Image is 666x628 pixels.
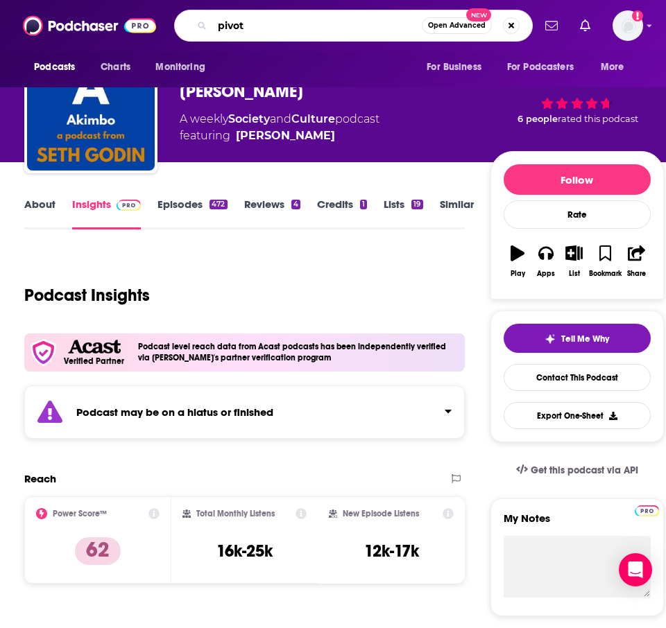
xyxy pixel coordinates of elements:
button: Show profile menu [613,10,643,41]
span: featuring [180,128,379,144]
a: Contact This Podcast [504,364,651,391]
div: 472 [210,200,227,209]
button: List [560,236,588,286]
div: Open Intercom Messenger [619,553,652,586]
span: New [466,8,491,21]
a: Pro website [635,503,659,516]
a: Episodes472 [157,198,227,229]
img: Podchaser - Follow, Share and Rate Podcasts [23,12,156,39]
div: Apps [537,270,555,278]
div: verified Badge62 6 peoplerated this podcast [490,47,664,133]
span: Charts [101,58,130,77]
button: open menu [146,54,223,80]
img: verfied icon [30,339,57,366]
p: 62 [75,537,121,565]
img: User Profile [613,10,643,41]
h2: Total Monthly Listens [196,509,275,518]
svg: Add a profile image [632,10,643,21]
button: open menu [498,54,594,80]
a: Show notifications dropdown [540,14,563,37]
span: For Business [427,58,481,77]
div: Share [627,270,646,278]
button: Apps [531,236,560,286]
button: Follow [504,164,651,195]
label: My Notes [504,512,651,536]
section: Click to expand status details [24,385,465,439]
div: Search podcasts, credits, & more... [174,10,533,42]
span: For Podcasters [507,58,574,77]
a: Show notifications dropdown [574,14,596,37]
h3: 16k-25k [216,541,273,561]
button: open menu [417,54,499,80]
button: Share [622,236,651,286]
span: Open Advanced [428,22,486,29]
a: About [24,198,55,229]
a: Get this podcast via API [505,453,649,487]
a: Society [228,112,270,125]
a: Charts [92,54,139,80]
span: rated this podcast [558,114,638,124]
div: List [569,270,580,278]
a: Credits1 [317,198,367,229]
a: Reviews4 [244,198,300,229]
h1: Podcast Insights [24,285,150,306]
a: Similar [440,198,474,229]
img: Akimbo: A Podcast from Seth Godin [27,43,155,171]
div: 4 [291,200,300,209]
span: Monitoring [155,58,205,77]
button: tell me why sparkleTell Me Why [504,324,651,353]
a: Lists19 [384,198,422,229]
h5: Verified Partner [64,357,124,365]
span: More [601,58,624,77]
button: Play [504,236,532,286]
span: and [270,112,291,125]
div: Play [511,270,525,278]
h3: 12k-17k [364,541,419,561]
div: A weekly podcast [180,111,379,144]
strong: Podcast may be on a hiatus or finished [76,405,273,419]
a: InsightsPodchaser Pro [72,198,141,229]
button: Export One-Sheet [504,402,651,429]
button: Bookmark [588,236,622,286]
div: Rate [504,200,651,229]
h2: Power Score™ [53,509,107,518]
h4: Podcast level reach data from Acast podcasts has been independently verified via [PERSON_NAME]'s ... [138,342,459,363]
button: open menu [591,54,642,80]
span: Podcasts [34,58,75,77]
div: 1 [360,200,367,209]
img: Acast [68,340,121,354]
span: Logged in as WE_Broadcast [613,10,643,41]
div: Bookmark [589,270,622,278]
span: 6 people [518,114,558,124]
button: Open AdvancedNew [422,17,492,34]
span: Tell Me Why [561,333,609,344]
a: Culture [291,112,335,125]
h2: New Episode Listens [343,509,419,518]
input: Search podcasts, credits, & more... [212,15,422,37]
div: [PERSON_NAME] [236,128,335,144]
img: tell me why sparkle [545,333,556,344]
img: Podchaser Pro [635,505,659,516]
h2: Reach [24,472,56,485]
span: Get this podcast via API [531,464,638,476]
img: Podchaser Pro [117,200,141,211]
button: open menu [24,54,93,80]
div: 19 [411,200,422,209]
